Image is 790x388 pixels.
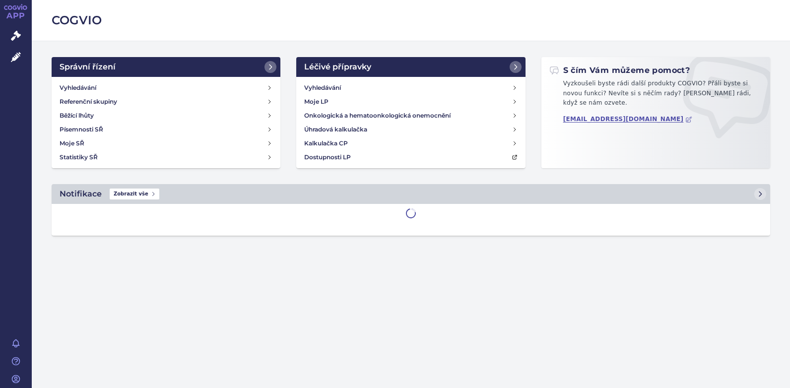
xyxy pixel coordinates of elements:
[563,116,693,123] a: [EMAIL_ADDRESS][DOMAIN_NAME]
[56,81,276,95] a: Vyhledávání
[52,57,280,77] a: Správní řízení
[60,61,116,73] h2: Správní řízení
[56,123,276,136] a: Písemnosti SŘ
[56,150,276,164] a: Statistiky SŘ
[60,83,96,93] h4: Vyhledávání
[296,57,525,77] a: Léčivé přípravky
[60,152,98,162] h4: Statistiky SŘ
[549,65,690,76] h2: S čím Vám můžeme pomoct?
[304,111,451,121] h4: Onkologická a hematoonkologická onemocnění
[110,189,159,199] span: Zobrazit vše
[304,125,367,134] h4: Úhradová kalkulačka
[300,136,521,150] a: Kalkulačka CP
[60,188,102,200] h2: Notifikace
[56,109,276,123] a: Běžící lhůty
[304,83,341,93] h4: Vyhledávání
[300,150,521,164] a: Dostupnosti LP
[304,152,351,162] h4: Dostupnosti LP
[549,79,762,112] p: Vyzkoušeli byste rádi další produkty COGVIO? Přáli byste si novou funkci? Nevíte si s něčím rady?...
[300,81,521,95] a: Vyhledávání
[56,136,276,150] a: Moje SŘ
[304,61,371,73] h2: Léčivé přípravky
[300,109,521,123] a: Onkologická a hematoonkologická onemocnění
[304,138,348,148] h4: Kalkulačka CP
[60,138,84,148] h4: Moje SŘ
[52,184,770,204] a: NotifikaceZobrazit vše
[56,95,276,109] a: Referenční skupiny
[52,12,770,29] h2: COGVIO
[60,125,103,134] h4: Písemnosti SŘ
[300,95,521,109] a: Moje LP
[304,97,329,107] h4: Moje LP
[60,97,117,107] h4: Referenční skupiny
[60,111,94,121] h4: Běžící lhůty
[300,123,521,136] a: Úhradová kalkulačka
